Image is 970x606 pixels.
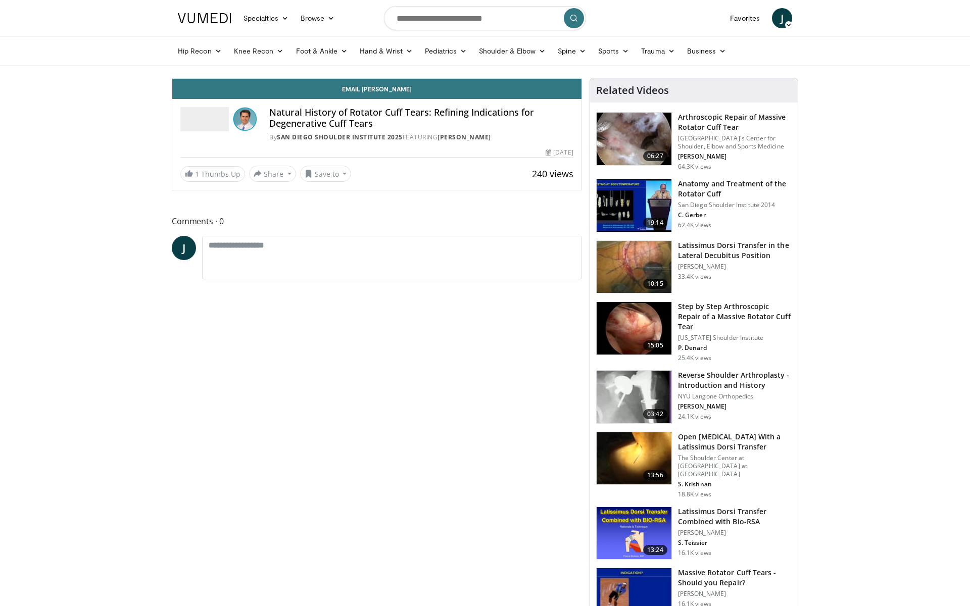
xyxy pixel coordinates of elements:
[643,340,667,350] span: 15:05
[354,41,419,61] a: Hand & Wrist
[678,392,792,400] p: NYU Langone Orthopedics
[678,539,792,547] p: S. Teissier
[384,6,586,30] input: Search topics, interventions
[678,402,792,411] p: [PERSON_NAME]
[546,148,573,157] div: [DATE]
[643,470,667,480] span: 13:56
[195,169,199,179] span: 1
[678,344,792,352] p: P. Denard
[678,549,711,557] p: 16.1K views
[172,41,228,61] a: Hip Recon
[635,41,681,61] a: Trauma
[596,507,792,560] a: 13:24 Latissimus Dorsi Transfer Combined with Bio-RSA [PERSON_NAME] S. Teissier 16.1K views
[596,370,792,424] a: 03:42 Reverse Shoulder Arthroplasty - Introduction and History NYU Langone Orthopedics [PERSON_NA...
[172,236,196,260] a: J
[678,370,792,390] h3: Reverse Shoulder Arthroplasty - Introduction and History
[643,279,667,289] span: 10:15
[473,41,552,61] a: Shoulder & Elbow
[597,432,671,485] img: 38772_0000_3.png.150x105_q85_crop-smart_upscale.jpg
[277,133,403,141] a: San Diego Shoulder Institute 2025
[596,84,669,96] h4: Related Videos
[678,301,792,332] h3: Step by Step Arthroscopic Repair of a Massive Rotator Cuff Tear
[678,354,711,362] p: 25.4K views
[678,432,792,452] h3: Open [MEDICAL_DATA] With a Latissimus Dorsi Transfer
[237,8,295,28] a: Specialties
[596,240,792,294] a: 10:15 Latissimus Dorsi Transfer in the Lateral Decubitus Position [PERSON_NAME] 33.4K views
[269,133,573,142] div: By FEATURING
[681,41,733,61] a: Business
[678,153,792,161] p: [PERSON_NAME]
[678,273,711,281] p: 33.4K views
[172,79,581,99] a: Email [PERSON_NAME]
[596,112,792,171] a: 06:27 Arthroscopic Repair of Massive Rotator Cuff Tear [GEOGRAPHIC_DATA]'s Center for Shoulder, E...
[597,241,671,293] img: 38501_0000_3.png.150x105_q85_crop-smart_upscale.jpg
[597,371,671,423] img: zucker_4.png.150x105_q85_crop-smart_upscale.jpg
[678,221,711,229] p: 62.4K views
[678,263,792,271] p: [PERSON_NAME]
[772,8,792,28] a: J
[678,490,711,498] p: 18.8K views
[596,301,792,362] a: 15:05 Step by Step Arthroscopic Repair of a Massive Rotator Cuff Tear [US_STATE] Shoulder Institu...
[532,168,573,180] span: 240 views
[678,134,792,150] p: [GEOGRAPHIC_DATA]'s Center for Shoulder, Elbow and Sports Medicine
[678,201,792,209] p: San Diego Shoulder Institute 2014
[678,529,792,537] p: [PERSON_NAME]
[678,163,711,171] p: 64.3K views
[678,590,792,598] p: [PERSON_NAME]
[643,545,667,555] span: 13:24
[597,113,671,165] img: 281021_0002_1.png.150x105_q85_crop-smart_upscale.jpg
[419,41,473,61] a: Pediatrics
[678,413,711,421] p: 24.1K views
[678,454,792,478] p: The Shoulder Center at [GEOGRAPHIC_DATA] at [GEOGRAPHIC_DATA]
[678,334,792,342] p: [US_STATE] Shoulder Institute
[597,179,671,232] img: 58008271-3059-4eea-87a5-8726eb53a503.150x105_q85_crop-smart_upscale.jpg
[592,41,636,61] a: Sports
[269,107,573,129] h4: Natural History of Rotator Cuff Tears: Refining Indications for Degenerative Cuff Tears
[678,568,792,588] h3: Massive Rotator Cuff Tears - Should you Repair?
[178,13,231,23] img: VuMedi Logo
[678,240,792,261] h3: Latissimus Dorsi Transfer in the Lateral Decubitus Position
[552,41,592,61] a: Spine
[596,432,792,498] a: 13:56 Open [MEDICAL_DATA] With a Latissimus Dorsi Transfer The Shoulder Center at [GEOGRAPHIC_DAT...
[233,107,257,131] img: Avatar
[643,409,667,419] span: 03:42
[724,8,766,28] a: Favorites
[678,211,792,219] p: C. Gerber
[172,215,582,228] span: Comments 0
[678,480,792,488] p: S. Krishnan
[678,179,792,199] h3: Anatomy and Treatment of the Rotator Cuff
[228,41,290,61] a: Knee Recon
[678,112,792,132] h3: Arthroscopic Repair of Massive Rotator Cuff Tear
[643,151,667,161] span: 06:27
[172,78,581,79] video-js: Video Player
[295,8,341,28] a: Browse
[300,166,352,182] button: Save to
[438,133,491,141] a: [PERSON_NAME]
[643,218,667,228] span: 19:14
[180,107,229,131] img: San Diego Shoulder Institute 2025
[290,41,354,61] a: Foot & Ankle
[597,507,671,560] img: 0e1bc6ad-fcf8-411c-9e25-b7d1f0109c17.png.150x105_q85_crop-smart_upscale.png
[678,507,792,527] h3: Latissimus Dorsi Transfer Combined with Bio-RSA
[180,166,245,182] a: 1 Thumbs Up
[249,166,296,182] button: Share
[596,179,792,232] a: 19:14 Anatomy and Treatment of the Rotator Cuff San Diego Shoulder Institute 2014 C. Gerber 62.4K...
[597,302,671,355] img: 7cd5bdb9-3b5e-40f2-a8f4-702d57719c06.150x105_q85_crop-smart_upscale.jpg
